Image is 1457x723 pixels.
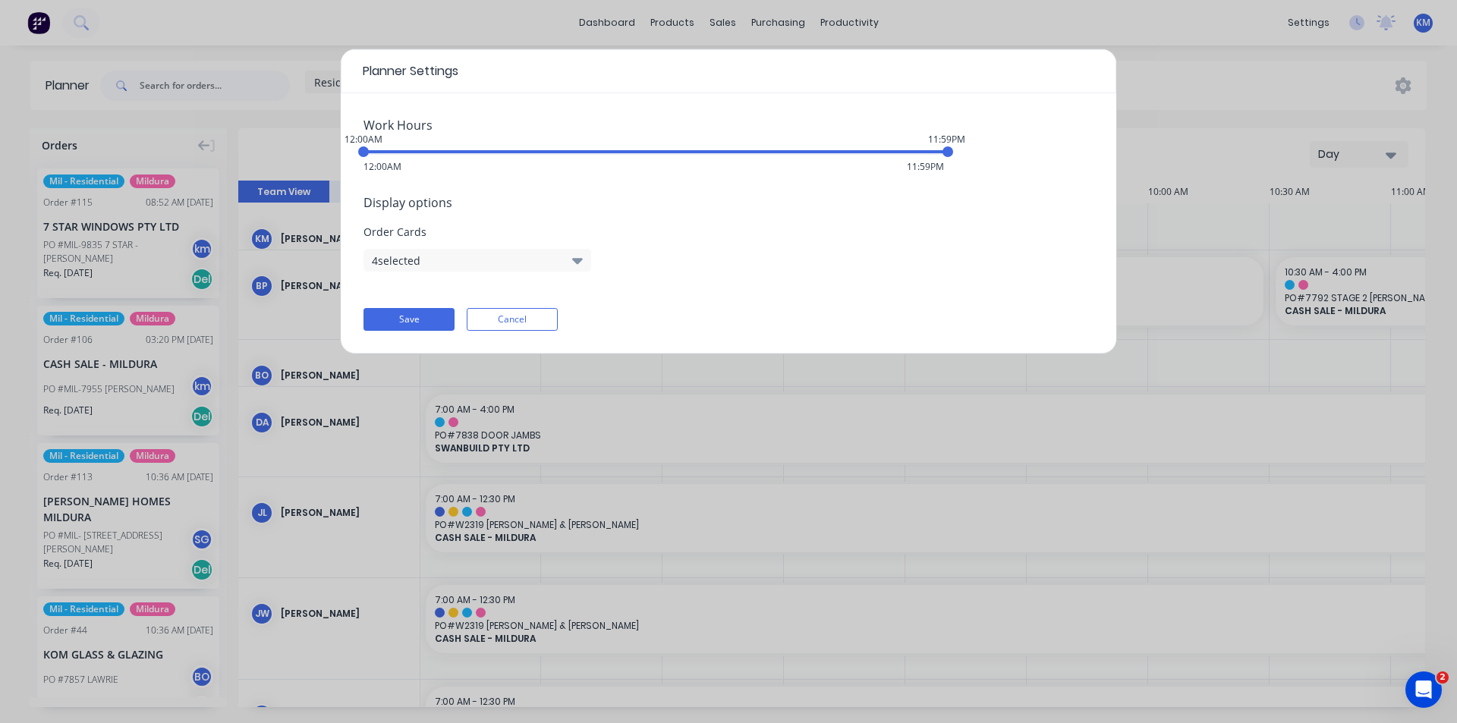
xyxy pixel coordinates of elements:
div: 12:00AM [345,133,382,146]
button: Cancel [467,308,558,331]
span: 11:59PM [907,160,944,174]
span: Display options [363,193,1094,212]
iframe: Intercom live chat [1405,671,1442,708]
span: Work Hours [363,116,1094,134]
span: 12:00AM [363,160,401,174]
button: 4selected [363,249,591,272]
span: Order Cards [363,224,1094,240]
span: Planner Settings [363,62,458,80]
span: 2 [1437,671,1449,684]
button: Save [363,308,455,331]
div: 11:59PM [928,133,965,146]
